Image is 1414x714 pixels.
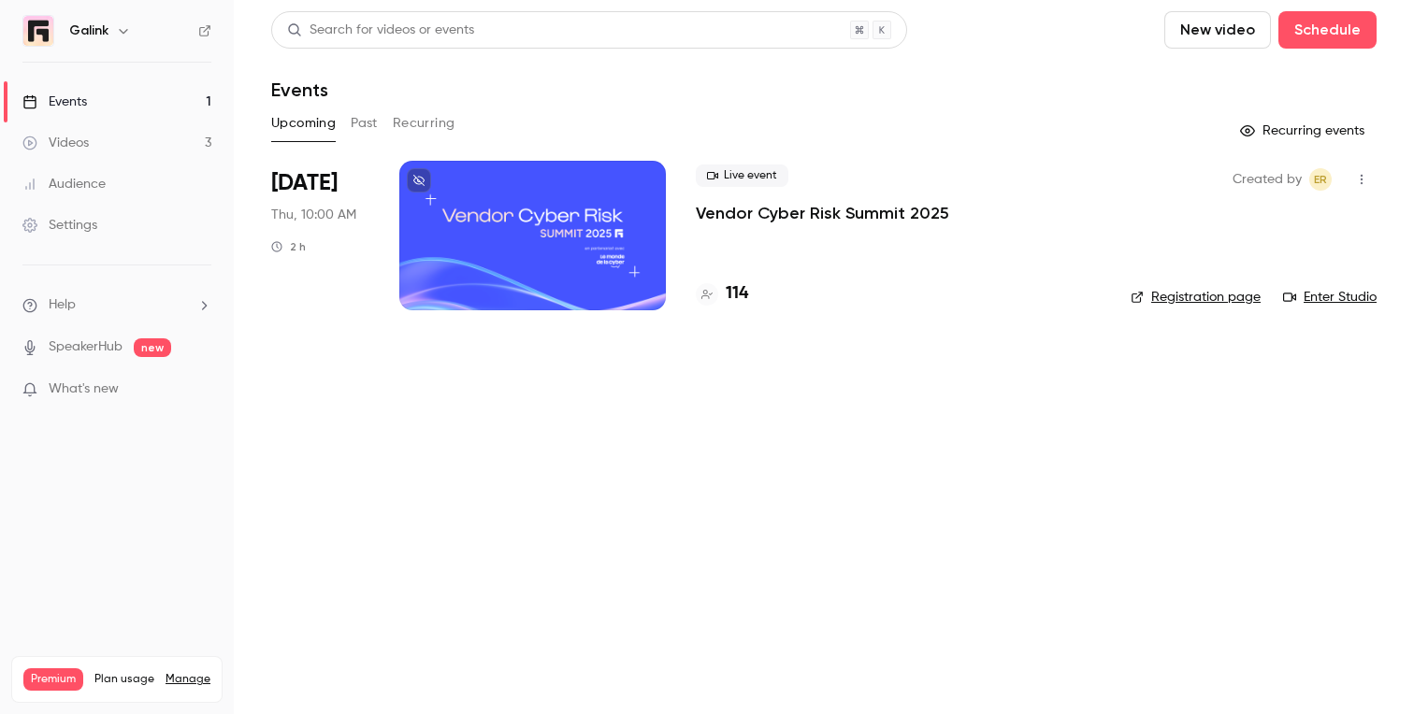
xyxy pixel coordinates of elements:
button: Past [351,108,378,138]
span: Live event [696,164,788,187]
span: Thu, 10:00 AM [271,206,356,224]
a: Vendor Cyber Risk Summit 2025 [696,202,949,224]
span: Help [49,295,76,315]
button: Recurring events [1232,116,1377,146]
button: Upcoming [271,108,336,138]
a: Registration page [1131,288,1261,307]
div: 2 h [271,239,306,254]
img: Galink [23,16,53,46]
div: Videos [22,134,89,152]
button: New video [1164,11,1271,49]
span: new [134,338,171,357]
span: Plan usage [94,672,154,687]
iframe: Noticeable Trigger [189,381,211,398]
a: Enter Studio [1283,288,1377,307]
div: Oct 2 Thu, 10:00 AM (Europe/Paris) [271,161,369,310]
span: Premium [23,668,83,691]
button: Schedule [1278,11,1377,49]
h4: 114 [726,281,748,307]
a: 114 [696,281,748,307]
div: Events [22,93,87,111]
div: Audience [22,175,106,193]
li: help-dropdown-opener [22,295,211,315]
h1: Events [271,79,328,101]
h6: Galink [69,21,108,40]
div: Search for videos or events [287,21,474,40]
span: Etienne Retout [1309,168,1332,191]
div: Settings [22,216,97,235]
a: SpeakerHub [49,337,123,357]
span: Created by [1233,168,1302,191]
a: Manage [166,672,210,687]
span: What's new [49,379,119,399]
button: Recurring [393,108,455,138]
span: [DATE] [271,168,338,198]
span: ER [1314,168,1327,191]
